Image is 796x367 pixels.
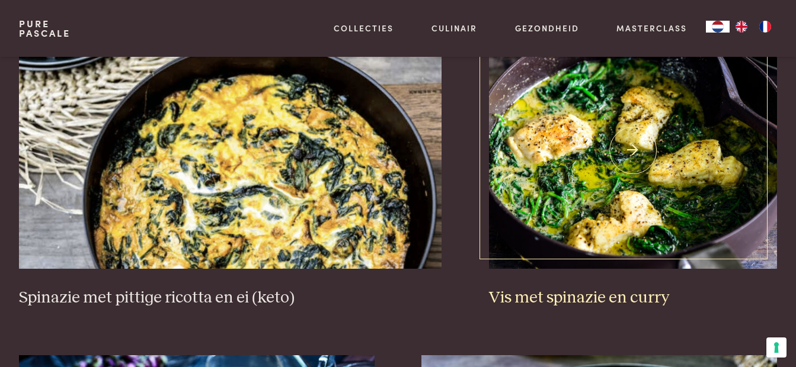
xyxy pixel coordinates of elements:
aside: Language selected: Nederlands [706,21,777,33]
button: Uw voorkeuren voor toestemming voor trackingtechnologieën [766,337,787,358]
a: Collecties [334,22,394,34]
a: Spinazie met pittige ricotta en ei (keto) Spinazie met pittige ricotta en ei (keto) [19,32,442,308]
div: Language [706,21,730,33]
a: EN [730,21,753,33]
a: Vis met spinazie en curry Vis met spinazie en curry [489,32,778,308]
h3: Vis met spinazie en curry [489,288,778,308]
img: Spinazie met pittige ricotta en ei (keto) [19,32,442,269]
img: Vis met spinazie en curry [489,32,778,269]
a: Gezondheid [515,22,579,34]
h3: Spinazie met pittige ricotta en ei (keto) [19,288,442,308]
a: FR [753,21,777,33]
a: Masterclass [616,22,687,34]
ul: Language list [730,21,777,33]
a: NL [706,21,730,33]
a: Culinair [431,22,477,34]
a: PurePascale [19,19,71,38]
